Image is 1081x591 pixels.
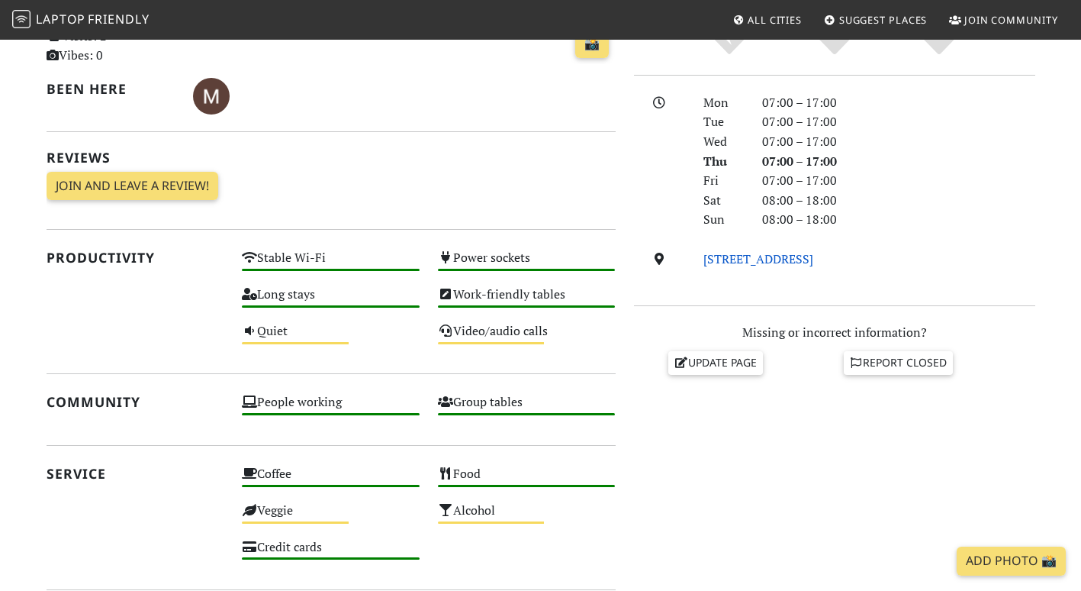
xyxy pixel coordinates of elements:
[36,11,85,27] span: Laptop
[753,132,1044,152] div: 07:00 – 17:00
[668,351,763,374] a: Update page
[694,171,752,191] div: Fri
[753,93,1044,113] div: 07:00 – 17:00
[694,191,752,211] div: Sat
[47,172,218,201] a: Join and leave a review!
[429,247,625,283] div: Power sockets
[694,112,752,132] div: Tue
[748,13,802,27] span: All Cities
[233,463,429,499] div: Coffee
[233,247,429,283] div: Stable Wi-Fi
[233,499,429,536] div: Veggie
[943,6,1064,34] a: Join Community
[47,27,224,66] p: Visits: 2 Vibes: 0
[634,323,1035,343] p: Missing or incorrect information?
[844,351,954,374] a: Report closed
[88,11,149,27] span: Friendly
[694,210,752,230] div: Sun
[233,536,429,573] div: Credit cards
[694,132,752,152] div: Wed
[726,6,808,34] a: All Cities
[753,112,1044,132] div: 07:00 – 17:00
[233,391,429,428] div: People working
[429,320,625,357] div: Video/audio calls
[47,150,616,166] h2: Reviews
[47,250,224,266] h2: Productivity
[193,78,230,115] img: 3228-margot.jpg
[47,466,224,482] h2: Service
[233,320,429,357] div: Quiet
[429,283,625,320] div: Work-friendly tables
[47,81,175,97] h2: Been here
[47,394,224,410] h2: Community
[753,210,1044,230] div: 08:00 – 18:00
[753,171,1044,191] div: 07:00 – 17:00
[429,499,625,536] div: Alcohol
[703,250,813,267] a: [STREET_ADDRESS]
[429,391,625,428] div: Group tables
[839,13,928,27] span: Suggest Places
[694,152,752,172] div: Thu
[575,30,609,59] a: 📸
[964,13,1058,27] span: Join Community
[818,6,934,34] a: Suggest Places
[233,283,429,320] div: Long stays
[12,10,31,28] img: LaptopFriendly
[753,152,1044,172] div: 07:00 – 17:00
[753,191,1044,211] div: 08:00 – 18:00
[429,463,625,499] div: Food
[12,7,150,34] a: LaptopFriendly LaptopFriendly
[193,86,230,103] span: Margot Ridderikhoff
[694,93,752,113] div: Mon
